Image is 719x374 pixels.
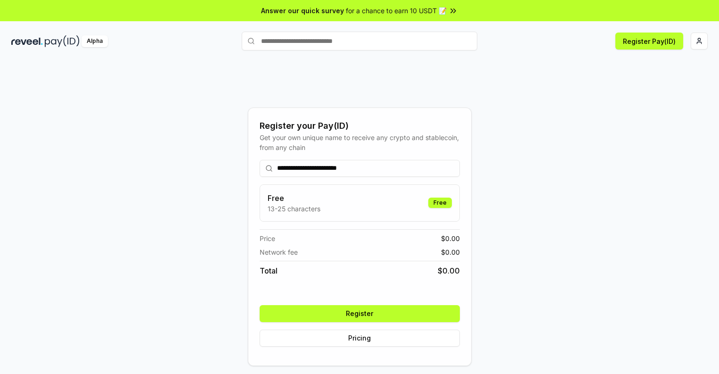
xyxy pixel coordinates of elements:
[11,35,43,47] img: reveel_dark
[45,35,80,47] img: pay_id
[615,33,683,50] button: Register Pay(ID)
[441,233,460,243] span: $ 0.00
[260,305,460,322] button: Register
[82,35,108,47] div: Alpha
[260,119,460,133] div: Register your Pay(ID)
[260,233,275,243] span: Price
[346,6,447,16] span: for a chance to earn 10 USDT 📝
[260,247,298,257] span: Network fee
[268,192,320,204] h3: Free
[438,265,460,276] span: $ 0.00
[260,265,278,276] span: Total
[260,330,460,347] button: Pricing
[260,133,460,152] div: Get your own unique name to receive any crypto and stablecoin, from any chain
[268,204,320,214] p: 13-25 characters
[261,6,344,16] span: Answer our quick survey
[441,247,460,257] span: $ 0.00
[428,198,452,208] div: Free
